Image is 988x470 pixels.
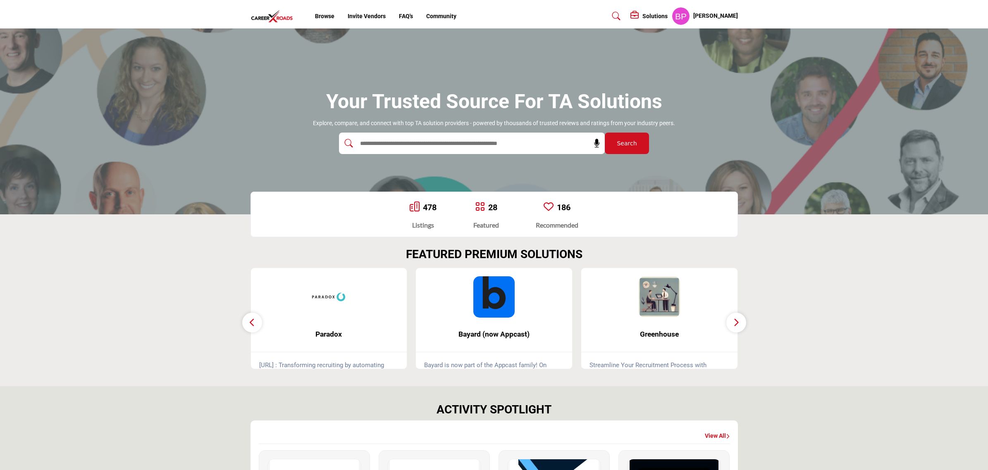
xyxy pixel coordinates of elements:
[544,202,554,213] a: Go to Recommended
[348,13,386,19] a: Invite Vendors
[437,403,551,417] h2: ACTIVITY SPOTLIGHT
[410,220,437,230] div: Listings
[263,329,395,339] span: Paradox
[263,323,395,345] b: Paradox
[308,276,349,318] img: Paradox
[642,12,668,20] h5: Solutions
[693,12,738,20] h5: [PERSON_NAME]
[423,202,437,212] a: 478
[705,432,730,440] a: View All
[313,119,675,128] p: Explore, compare, and connect with top TA solution providers - powered by thousands of trusted re...
[251,9,298,23] img: Site Logo
[488,202,497,212] a: 28
[426,13,456,19] a: Community
[536,220,578,230] div: Recommended
[315,13,334,19] a: Browse
[672,7,690,25] button: Show hide supplier dropdown
[589,361,729,416] p: Streamline Your Recruitment Process with Cutting-Edge HR Solutions This company is a leader in th...
[473,220,499,230] div: Featured
[424,361,564,416] p: Bayard is now part of the Appcast family! On [DATE], Bayard Advertising was acquired by Appcast, ...
[473,276,515,318] img: Bayard (now Appcast)
[604,9,626,23] a: Search
[605,133,649,154] button: Search
[399,13,413,19] a: FAQ's
[557,202,570,212] a: 186
[326,89,662,114] h1: Your Trusted Source for TA Solutions
[475,202,485,213] a: Go to Featured
[406,247,582,261] h2: FEATURED PREMIUM SOLUTIONS
[416,323,572,345] a: Bayard (now Appcast)
[617,139,637,148] span: Search
[594,329,725,339] span: Greenhouse
[639,276,680,318] img: Greenhouse
[259,361,399,416] p: [URL] : Transforming recruiting by automating everyday administrative hiring work with conversati...
[251,323,407,345] a: Paradox
[594,323,725,345] b: Greenhouse
[428,329,560,339] span: Bayard (now Appcast)
[581,323,737,345] a: Greenhouse
[428,323,560,345] b: Bayard (now Appcast)
[630,11,668,21] div: Solutions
